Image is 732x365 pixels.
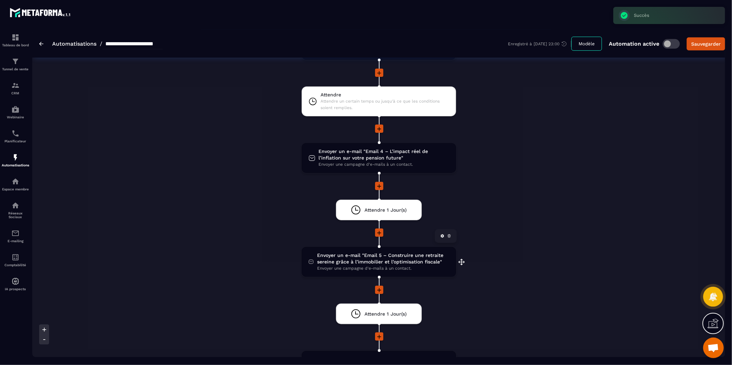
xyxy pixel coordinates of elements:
span: / [100,40,102,47]
a: accountantaccountantComptabilité [2,248,29,272]
a: formationformationTableau de bord [2,28,29,52]
a: Ouvrir le chat [703,338,724,358]
button: Modèle [571,37,602,51]
a: formationformationCRM [2,76,29,100]
span: Attendre 1 Jour(s) [364,311,407,317]
span: Envoyer un e-mail "Email 4 – L’impact réel de l’inflation sur votre pension future" [319,148,449,161]
img: automations [11,277,20,285]
img: social-network [11,201,20,210]
p: [DATE] 23:00 [534,42,559,46]
img: email [11,229,20,237]
span: Attendre [321,92,449,98]
span: Envoyer un e-mail "Email 5 – Construire une retraite sereine grâce à l’immobilier et l’optimisati... [317,252,449,265]
p: Espace membre [2,187,29,191]
div: Enregistré à [508,41,571,47]
img: accountant [11,253,20,261]
p: Réseaux Sociaux [2,211,29,219]
a: automationsautomationsWebinaire [2,100,29,124]
img: arrow [39,42,44,46]
img: formation [11,33,20,42]
span: Attendre 1 Jour(s) [364,207,407,213]
p: Automatisations [2,163,29,167]
img: scheduler [11,129,20,138]
img: formation [11,57,20,66]
a: formationformationTunnel de vente [2,52,29,76]
img: formation [11,81,20,90]
img: logo [10,6,71,19]
a: Automatisations [52,40,96,47]
button: Sauvegarder [687,37,725,50]
img: automations [11,105,20,114]
p: CRM [2,91,29,95]
span: Attendre un certain temps ou jusqu'à ce que les conditions soient remplies. [321,98,449,111]
p: IA prospects [2,287,29,291]
a: automationsautomationsEspace membre [2,172,29,196]
a: automationsautomationsAutomatisations [2,148,29,172]
p: Automation active [609,40,659,47]
img: automations [11,153,20,162]
span: Envoyer une campagne d'e-mails à un contact. [319,161,449,168]
p: Tunnel de vente [2,67,29,71]
a: schedulerschedulerPlanificateur [2,124,29,148]
p: Planificateur [2,139,29,143]
p: Webinaire [2,115,29,119]
p: Comptabilité [2,263,29,267]
span: Envoyer une campagne d'e-mails à un contact. [317,265,449,272]
a: emailemailE-mailing [2,224,29,248]
p: E-mailing [2,239,29,243]
img: automations [11,177,20,186]
a: social-networksocial-networkRéseaux Sociaux [2,196,29,224]
div: Sauvegarder [691,40,721,47]
p: Tableau de bord [2,43,29,47]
